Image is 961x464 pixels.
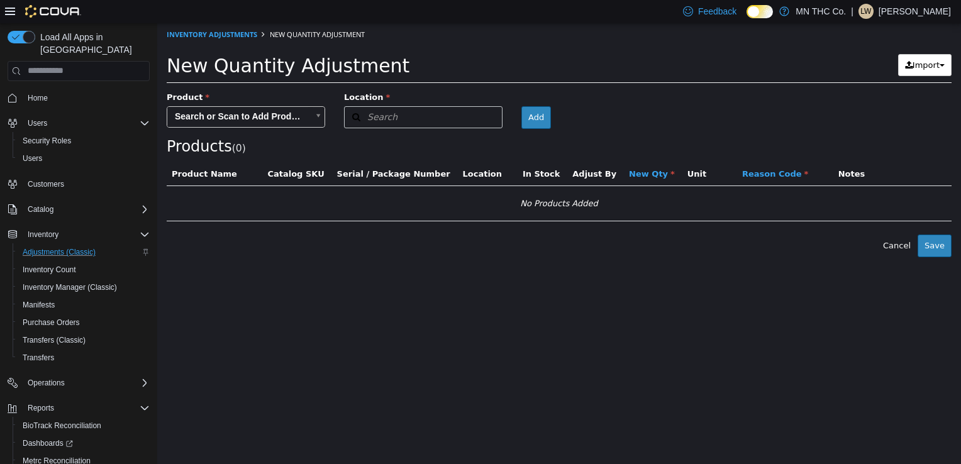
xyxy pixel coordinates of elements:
button: Transfers (Classic) [13,331,155,349]
span: Transfers (Classic) [18,333,150,348]
button: Search [187,83,345,105]
button: Reports [23,400,59,416]
span: Reports [23,400,150,416]
a: Inventory Adjustments [9,6,100,16]
span: Operations [23,375,150,390]
a: Inventory Count [18,262,81,277]
p: MN THC Co. [796,4,846,19]
p: | [851,4,853,19]
button: Users [23,116,52,131]
span: Security Roles [18,133,150,148]
a: Customers [23,177,69,192]
button: Inventory [23,227,64,242]
span: Reason Code [585,146,651,155]
button: Inventory Manager (Classic) [13,279,155,296]
button: Transfers [13,349,155,367]
span: Purchase Orders [23,318,80,328]
p: [PERSON_NAME] [879,4,951,19]
a: Search or Scan to Add Product [9,83,168,104]
span: Product [9,69,52,79]
span: New Quantity Adjustment [113,6,208,16]
span: Location [187,69,233,79]
span: Users [23,116,150,131]
button: Operations [23,375,70,390]
button: Adjustments (Classic) [13,243,155,261]
span: Security Roles [23,136,71,146]
a: Users [18,151,47,166]
button: BioTrack Reconciliation [13,417,155,434]
span: Purchase Orders [18,315,150,330]
button: Catalog [23,202,58,217]
span: Home [28,93,48,103]
button: Reports [3,399,155,417]
button: Catalog [3,201,155,218]
a: Inventory Manager (Classic) [18,280,122,295]
button: Serial / Package Number [180,145,296,157]
span: Adjustments (Classic) [18,245,150,260]
small: ( ) [75,119,89,131]
a: Adjustments (Classic) [18,245,101,260]
img: Cova [25,5,81,18]
button: Operations [3,374,155,392]
span: Operations [28,378,65,388]
a: Security Roles [18,133,76,148]
span: Users [23,153,42,163]
button: Manifests [13,296,155,314]
span: Load All Apps in [GEOGRAPHIC_DATA] [35,31,150,56]
button: Product Name [14,145,82,157]
a: Manifests [18,297,60,312]
span: Customers [23,176,150,192]
input: Dark Mode [747,5,773,18]
span: New Quantity Adjustment [9,31,252,53]
span: BioTrack Reconciliation [18,418,150,433]
span: LW [860,4,871,19]
span: Products [9,114,75,132]
button: Purchase Orders [13,314,155,331]
span: Users [28,118,47,128]
a: Purchase Orders [18,315,85,330]
button: Catalog SKU [110,145,169,157]
span: Reports [28,403,54,413]
span: Search or Scan to Add Product [10,84,151,104]
button: Security Roles [13,132,155,150]
span: Feedback [698,5,736,18]
a: Transfers (Classic) [18,333,91,348]
span: Transfers [23,353,54,363]
span: Inventory [28,229,58,240]
button: Users [3,114,155,132]
button: Customers [3,175,155,193]
span: Transfers [18,350,150,365]
span: Manifests [23,300,55,310]
span: Catalog [28,204,53,214]
button: Cancel [719,211,760,234]
a: Dashboards [13,434,155,452]
span: Adjustments (Classic) [23,247,96,257]
span: Manifests [18,297,150,312]
button: Inventory Count [13,261,155,279]
a: BioTrack Reconciliation [18,418,106,433]
span: Search [187,87,240,101]
span: Dashboards [23,438,73,448]
button: Inventory [3,226,155,243]
span: BioTrack Reconciliation [23,421,101,431]
a: Home [23,91,53,106]
span: Inventory Manager (Classic) [18,280,150,295]
button: Adjust By [415,145,462,157]
button: Users [13,150,155,167]
span: Customers [28,179,64,189]
a: Dashboards [18,436,78,451]
button: Location [306,145,347,157]
button: Home [3,89,155,107]
span: Transfers (Classic) [23,335,86,345]
a: Transfers [18,350,59,365]
span: Catalog [23,202,150,217]
button: Add [364,83,394,106]
span: Inventory Count [18,262,150,277]
span: Users [18,151,150,166]
button: Import [741,31,794,53]
span: Inventory Count [23,265,76,275]
span: Import [755,37,782,47]
span: Inventory Manager (Classic) [23,282,117,292]
button: In Stock [365,145,405,157]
